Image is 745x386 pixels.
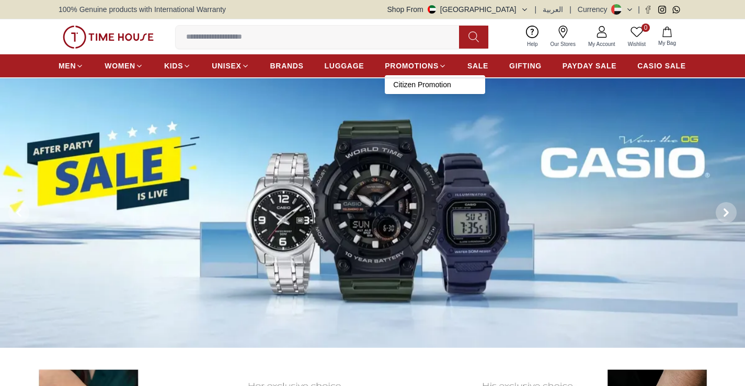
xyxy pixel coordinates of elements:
span: | [535,4,537,15]
span: Wishlist [624,40,650,48]
a: Instagram [658,6,666,14]
a: Our Stores [544,24,582,50]
span: Help [523,40,542,48]
a: LUGGAGE [325,56,364,75]
a: WOMEN [105,56,143,75]
span: WOMEN [105,61,135,71]
span: My Account [584,40,620,48]
a: SALE [467,56,488,75]
a: KIDS [164,56,191,75]
a: Whatsapp [672,6,680,14]
span: 0 [641,24,650,32]
a: Facebook [644,6,652,14]
a: UNISEX [212,56,249,75]
span: MEN [59,61,76,71]
span: 100% Genuine products with International Warranty [59,4,226,15]
a: Citizen Promotion [393,79,477,90]
span: | [638,4,640,15]
a: CASIO SALE [637,56,686,75]
a: BRANDS [270,56,304,75]
span: CASIO SALE [637,61,686,71]
a: GIFTING [509,56,542,75]
span: GIFTING [509,61,542,71]
img: United Arab Emirates [428,5,436,14]
span: BRANDS [270,61,304,71]
a: 0Wishlist [622,24,652,50]
a: MEN [59,56,84,75]
button: My Bag [652,25,682,49]
span: PAYDAY SALE [563,61,616,71]
img: ... [63,26,154,49]
span: UNISEX [212,61,241,71]
a: PAYDAY SALE [563,56,616,75]
a: Help [521,24,544,50]
span: My Bag [654,39,680,47]
span: LUGGAGE [325,61,364,71]
span: | [569,4,571,15]
span: SALE [467,61,488,71]
button: العربية [543,4,563,15]
div: Currency [578,4,612,15]
button: Shop From[GEOGRAPHIC_DATA] [387,4,529,15]
span: Our Stores [546,40,580,48]
span: PROMOTIONS [385,61,439,71]
a: PROMOTIONS [385,56,446,75]
span: KIDS [164,61,183,71]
